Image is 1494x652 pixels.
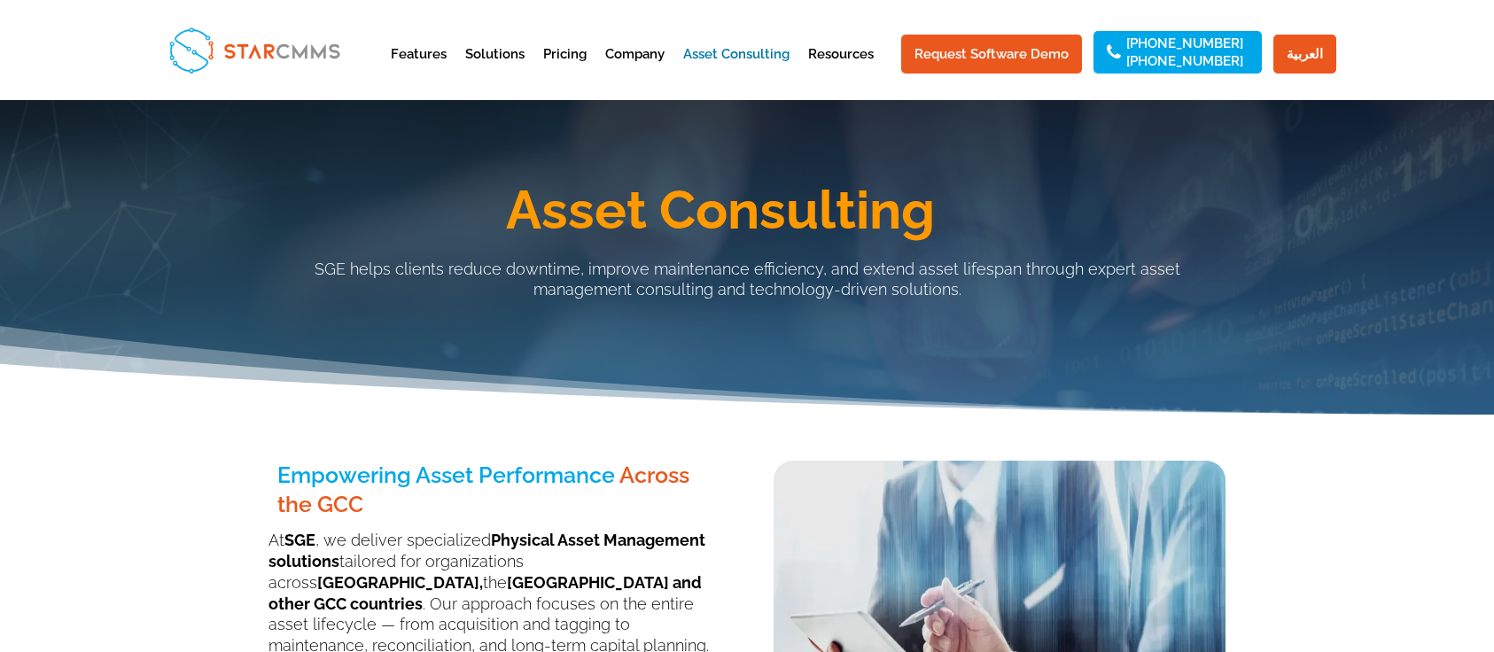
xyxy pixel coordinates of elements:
a: Features [391,48,447,91]
a: Pricing [543,48,587,91]
span: Across the GCC [277,462,689,517]
img: StarCMMS [161,19,347,81]
b: [GEOGRAPHIC_DATA] and other GCC countries [268,573,702,613]
a: [PHONE_NUMBER] [1126,37,1243,50]
a: [PHONE_NUMBER] [1126,55,1243,67]
b: [GEOGRAPHIC_DATA], [317,573,483,592]
span: Empowering Asset Performance [277,462,615,488]
a: العربية [1273,35,1336,74]
b: SGE [284,531,315,549]
a: Resources [808,48,874,91]
iframe: Chat Widget [1405,567,1494,652]
h1: Asset Consulting [215,183,1226,245]
a: Solutions [465,48,525,91]
a: Company [605,48,665,91]
a: Asset Consulting [683,48,790,91]
p: SGE helps clients reduce downtime, improve maintenance efficiency, and extend asset lifespan thro... [268,259,1226,301]
a: Request Software Demo [901,35,1082,74]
